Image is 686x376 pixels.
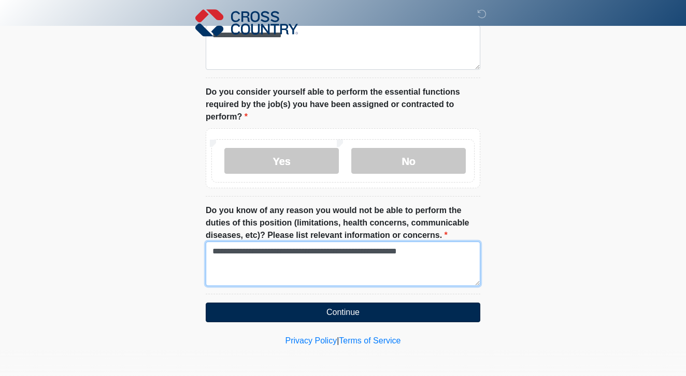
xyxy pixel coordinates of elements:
[339,336,401,345] a: Terms of Service
[351,148,466,174] label: No
[206,86,480,123] label: Do you consider yourself able to perform the essential functions required by the job(s) you have ...
[224,148,339,174] label: Yes
[206,204,480,242] label: Do you know of any reason you would not be able to perform the duties of this position (limitatio...
[195,8,298,38] img: Cross Country Logo
[285,336,337,345] a: Privacy Policy
[206,303,480,322] button: Continue
[337,336,339,345] a: |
